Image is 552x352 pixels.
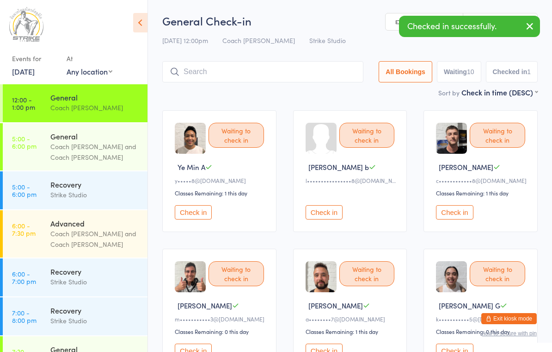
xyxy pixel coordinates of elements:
button: Waiting10 [437,61,481,82]
div: Any location [67,66,112,76]
button: Check in [175,205,212,220]
span: Ye Min A [178,162,205,172]
img: image1733122945.png [436,261,467,292]
input: Search [162,61,363,82]
div: Waiting to check in [209,123,264,148]
div: Checked in successfully. [399,16,540,37]
div: Coach [PERSON_NAME] [50,102,140,113]
div: Classes Remaining: 1 this day [175,189,267,197]
div: Waiting to check in [339,123,395,148]
div: Waiting to check in [209,261,264,286]
img: image1704782683.png [175,261,206,292]
div: Classes Remaining: 0 this day [436,327,528,335]
a: 6:00 -7:30 pmAdvancedCoach [PERSON_NAME] and Coach [PERSON_NAME] [3,210,147,258]
div: 10 [467,68,474,75]
button: Check in [436,205,473,220]
div: Strike Studio [50,277,140,287]
button: Exit kiosk mode [481,313,537,324]
button: Check in [306,205,343,220]
img: image1738224704.png [436,123,467,154]
div: General [50,92,140,102]
time: 5:00 - 6:00 pm [12,183,37,198]
div: a••••••••7@[DOMAIN_NAME] [306,315,398,323]
time: 7:00 - 8:00 pm [12,309,37,324]
img: image1742432175.png [175,123,206,154]
div: General [50,131,140,141]
span: [PERSON_NAME] G [439,301,500,310]
time: 6:00 - 7:30 pm [12,222,36,237]
div: Recovery [50,305,140,315]
time: 6:00 - 7:00 pm [12,270,36,285]
div: Waiting to check in [339,261,395,286]
div: k•••••••••••5@[DOMAIN_NAME] [436,315,528,323]
img: image1705972569.png [306,261,337,292]
span: [DATE] 12:00pm [162,36,208,45]
div: Classes Remaining: 0 this day [175,327,267,335]
a: 5:00 -6:00 pmGeneralCoach [PERSON_NAME] and Coach [PERSON_NAME] [3,123,147,170]
div: Waiting to check in [470,123,525,148]
div: m•••••••••••3@[DOMAIN_NAME] [175,315,267,323]
div: Events for [12,51,57,66]
span: [PERSON_NAME] [439,162,493,172]
div: c••••••••••••8@[DOMAIN_NAME] [436,176,528,184]
div: Recovery [50,266,140,277]
a: 7:00 -8:00 pmRecoveryStrike Studio [3,297,147,335]
button: All Bookings [379,61,432,82]
label: Sort by [438,88,460,97]
button: how to secure with pin [482,330,537,337]
span: [PERSON_NAME] [308,301,363,310]
div: Coach [PERSON_NAME] and Coach [PERSON_NAME] [50,141,140,163]
div: Strike Studio [50,189,140,200]
div: Classes Remaining: 1 this day [306,327,398,335]
div: Recovery [50,179,140,189]
time: 12:00 - 1:00 pm [12,96,35,111]
span: [PERSON_NAME] [178,301,232,310]
div: Coach [PERSON_NAME] and Coach [PERSON_NAME] [50,228,140,250]
div: Classes Remaining: 1 this day [436,189,528,197]
div: y•••••8@[DOMAIN_NAME] [175,176,267,184]
div: l••••••••••••••••8@[DOMAIN_NAME] [306,176,398,184]
div: Advanced [50,218,140,228]
a: 5:00 -6:00 pmRecoveryStrike Studio [3,171,147,209]
div: 1 [527,68,531,75]
h2: General Check-in [162,13,538,28]
time: 5:00 - 6:00 pm [12,135,37,150]
a: [DATE] [12,66,35,76]
button: Checked in1 [486,61,538,82]
img: Strike Studio [9,7,43,42]
a: 12:00 -1:00 pmGeneralCoach [PERSON_NAME] [3,84,147,122]
div: At [67,51,112,66]
span: Coach [PERSON_NAME] [222,36,295,45]
div: Strike Studio [50,315,140,326]
a: 6:00 -7:00 pmRecoveryStrike Studio [3,258,147,296]
span: [PERSON_NAME] b [308,162,369,172]
div: Check in time (DESC) [461,87,538,97]
div: Waiting to check in [470,261,525,286]
span: Strike Studio [309,36,346,45]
